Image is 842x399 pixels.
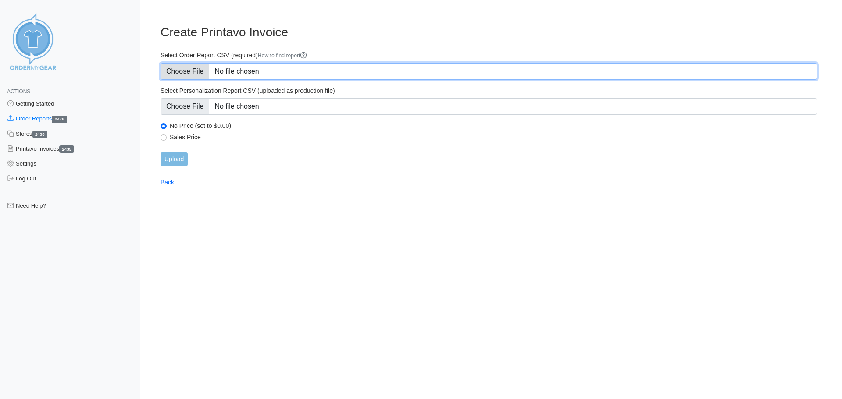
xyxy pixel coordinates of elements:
[170,133,817,141] label: Sales Price
[170,122,817,130] label: No Price (set to $0.00)
[161,152,188,166] input: Upload
[52,116,67,123] span: 2476
[161,87,817,95] label: Select Personalization Report CSV (uploaded as production file)
[161,179,174,186] a: Back
[59,145,74,153] span: 2435
[7,88,30,95] span: Actions
[161,51,817,60] label: Select Order Report CSV (required)
[32,131,47,138] span: 2438
[161,25,817,40] h3: Create Printavo Invoice
[258,53,307,59] a: How to find report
